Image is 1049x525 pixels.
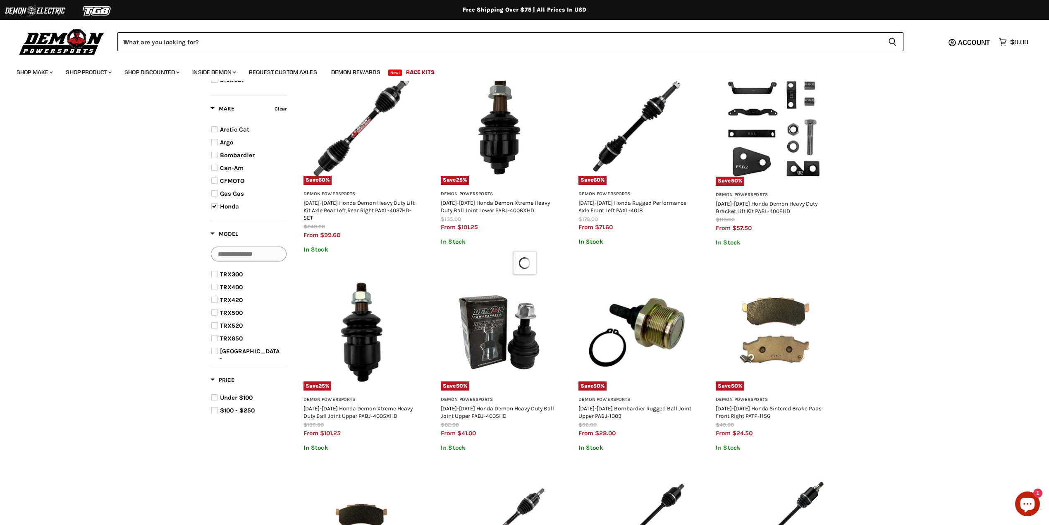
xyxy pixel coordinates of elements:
[220,139,233,146] span: Argo
[995,36,1032,48] a: $0.00
[595,429,616,437] span: $28.00
[441,274,558,391] a: 2019-2024 Honda Demon Heavy Duty Ball Joint Upper PABJ-4005HDSave50%
[320,231,340,239] span: $99.60
[303,68,421,185] a: 2014-2025 Honda Demon Heavy Duty Lift Kit Axle Rear Left,Rear Right PAXL-4037HD-5ETSave60%
[731,383,738,389] span: 50
[10,60,1026,81] ul: Main menu
[1013,491,1042,518] inbox-online-store-chat: Shopify online store chat
[731,177,738,184] span: 50
[716,422,734,428] span: $49.00
[441,238,558,245] p: In Stock
[220,407,255,414] span: $100 - $250
[318,177,325,183] span: 60
[578,405,691,419] a: [DATE]-[DATE] Bombardier Rugged Ball Joint Upper PABJ-1003
[303,274,421,391] img: 2015-2023 Honda Demon Xtreme Heavy Duty Ball Joint Upper PABJ-4005XHD
[210,376,234,386] button: Filter by Price
[716,397,833,403] h3: Demon Powersports
[441,68,558,185] img: 2015-2022 Honda Demon Xtreme Heavy Duty Ball Joint Lower PABJ-4006XHD
[10,64,58,81] a: Shop Make
[595,223,613,231] span: $71.60
[303,246,421,253] p: In Stock
[220,322,243,329] span: TRX520
[303,223,325,230] span: $249.00
[578,429,593,437] span: from
[578,191,695,197] h3: Demon Powersports
[303,422,324,428] span: $135.00
[716,274,833,391] img: 2009-2023 Honda Sintered Brake Pads Front Right PATP-1156
[441,422,459,428] span: $82.00
[303,405,413,419] a: [DATE]-[DATE] Honda Demon Xtreme Heavy Duty Ball Joint Upper PABJ-4005XHD
[60,64,117,81] a: Shop Product
[220,335,243,342] span: TRX650
[303,68,421,185] img: 2014-2025 Honda Demon Heavy Duty Lift Kit Axle Rear Left,Rear Right PAXL-4037HD-5ET
[441,223,456,231] span: from
[186,64,241,81] a: Inside Demon
[441,405,554,419] a: [DATE]-[DATE] Honda Demon Heavy Duty Ball Joint Upper PABJ-4005HD
[716,381,744,391] span: Save %
[210,105,234,115] button: Filter by Make
[303,381,332,391] span: Save %
[117,32,882,51] input: When autocomplete results are available use up and down arrows to review and enter to select
[303,429,318,437] span: from
[318,383,325,389] span: 25
[716,429,731,437] span: from
[716,192,833,198] h3: Demon Powersports
[210,230,238,240] button: Filter by Model
[220,271,243,278] span: TRX300
[716,405,822,419] a: [DATE]-[DATE] Honda Sintered Brake Pads Front Right PATP-1156
[578,199,686,213] a: [DATE]-[DATE] Honda Rugged Performance Axle Front Left PAXL-4018
[593,383,600,389] span: 50
[388,70,402,76] span: New!
[210,230,238,237] span: Model
[325,64,387,81] a: Demon Rewards
[4,3,66,19] img: Demon Electric Logo 2
[716,216,735,223] span: $115.00
[958,38,990,46] span: Account
[220,164,244,172] span: Can-Am
[716,68,833,186] img: 2001-2014 Honda Demon Heavy Duty Bracket Lift Kit PABL-4002HD
[220,203,239,210] span: Honda
[716,68,833,186] a: 2001-2014 Honda Demon Heavy Duty Bracket Lift Kit PABL-4002HDSave50%
[220,126,249,133] span: Arctic Cat
[578,216,598,222] span: $179.00
[210,7,287,426] div: Product filter
[732,429,753,437] span: $24.50
[578,422,597,428] span: $56.00
[303,199,415,221] a: [DATE]-[DATE] Honda Demon Heavy Duty Lift Kit Axle Rear Left,Rear Right PAXL-4037HD-5ET
[272,104,287,115] button: Clear filter by Make
[220,190,244,197] span: Gas Gas
[66,3,128,19] img: TGB Logo 2
[716,177,744,186] span: Save %
[578,68,695,185] a: 2014-2018 Honda Rugged Performance Axle Front Left PAXL-4018Save60%
[732,224,752,232] span: $57.50
[220,283,243,291] span: TRX400
[220,348,280,365] span: [GEOGRAPHIC_DATA] 700
[17,27,107,56] img: Demon Powersports
[593,177,600,183] span: 60
[441,191,558,197] h3: Demon Powersports
[578,274,695,391] a: 1988-2014 Bombardier Rugged Ball Joint Upper PABJ-1003Save50%
[441,68,558,185] a: 2015-2022 Honda Demon Xtreme Heavy Duty Ball Joint Lower PABJ-4006XHDSave25%
[578,397,695,403] h3: Demon Powersports
[211,247,287,261] input: Search Options
[457,429,476,437] span: $41.00
[578,68,695,185] img: 2014-2018 Honda Rugged Performance Axle Front Left PAXL-4018
[578,274,695,391] img: 1988-2014 Bombardier Rugged Ball Joint Upper PABJ-1003
[441,216,461,222] span: $135.00
[441,199,550,213] a: [DATE]-[DATE] Honda Demon Xtreme Heavy Duty Ball Joint Lower PABJ-4006XHD
[716,224,731,232] span: from
[243,64,323,81] a: Request Custom Axles
[456,383,463,389] span: 50
[303,231,318,239] span: from
[578,444,695,451] p: In Stock
[716,444,833,451] p: In Stock
[320,429,341,437] span: $101.25
[400,64,441,81] a: Race Kits
[303,397,421,403] h3: Demon Powersports
[303,176,332,185] span: Save %
[303,191,421,197] h3: Demon Powersports
[578,223,593,231] span: from
[220,309,243,316] span: TRX500
[220,394,253,401] span: Under $100
[303,274,421,391] a: 2015-2023 Honda Demon Xtreme Heavy Duty Ball Joint Upper PABJ-4005XHDSave25%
